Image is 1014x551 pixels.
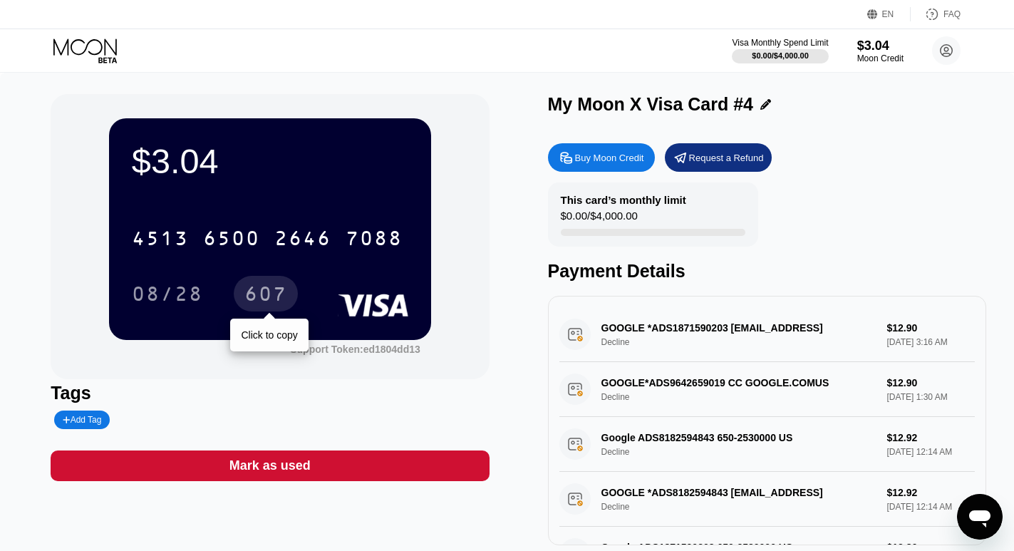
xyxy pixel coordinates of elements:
div: Buy Moon Credit [575,152,644,164]
div: Click to copy [241,329,297,341]
div: $3.04 [132,141,408,181]
div: Visa Monthly Spend Limit [732,38,828,48]
div: EN [867,7,911,21]
div: 7088 [346,229,403,252]
div: 607 [244,284,287,307]
div: Request a Refund [665,143,772,172]
iframe: Nút để khởi chạy cửa sổ nhắn tin [957,494,1003,540]
div: Add Tag [54,411,110,429]
div: Moon Credit [857,53,904,63]
div: Visa Monthly Spend Limit$0.00/$4,000.00 [732,38,828,63]
div: 607 [234,276,298,311]
div: FAQ [911,7,961,21]
div: Buy Moon Credit [548,143,655,172]
div: 08/28 [132,284,203,307]
div: $0.00 / $4,000.00 [752,51,809,60]
div: 08/28 [121,276,214,311]
div: Mark as used [51,450,489,481]
div: My Moon X Visa Card #4 [548,94,754,115]
div: Request a Refund [689,152,764,164]
div: EN [882,9,894,19]
div: 4513 [132,229,189,252]
div: $3.04Moon Credit [857,38,904,63]
div: Mark as used [229,458,311,474]
div: Support Token:ed1804dd13 [290,344,420,355]
div: FAQ [943,9,961,19]
div: Tags [51,383,489,403]
div: Payment Details [548,261,986,282]
div: Add Tag [63,415,101,425]
div: $0.00 / $4,000.00 [561,210,638,229]
div: This card’s monthly limit [561,194,686,206]
div: Support Token: ed1804dd13 [290,344,420,355]
div: 4513650026467088 [123,220,411,256]
div: $3.04 [857,38,904,53]
div: 6500 [203,229,260,252]
div: 2646 [274,229,331,252]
